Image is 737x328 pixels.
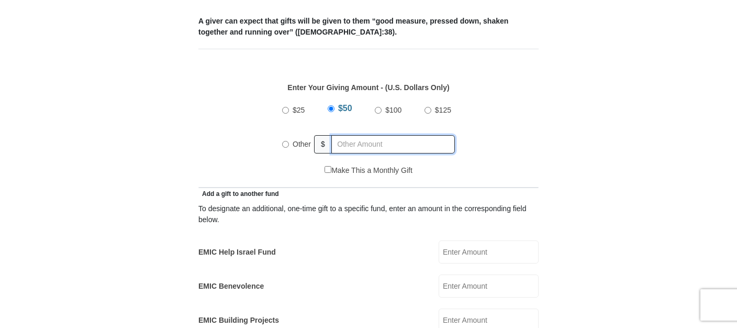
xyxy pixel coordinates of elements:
input: Enter Amount [439,275,539,298]
b: A giver can expect that gifts will be given to them “good measure, pressed down, shaken together ... [198,17,508,36]
span: $125 [435,106,451,114]
strong: Enter Your Giving Amount - (U.S. Dollars Only) [287,83,449,92]
span: $50 [338,104,352,113]
span: Other [293,140,311,148]
div: To designate an additional, one-time gift to a specific fund, enter an amount in the correspondin... [198,203,539,225]
label: EMIC Building Projects [198,315,279,326]
label: Make This a Monthly Gift [325,165,412,176]
label: EMIC Help Israel Fund [198,247,276,258]
span: Add a gift to another fund [198,190,279,198]
span: $25 [293,106,305,114]
span: $ [314,135,332,154]
input: Enter Amount [439,240,539,264]
input: Make This a Monthly Gift [325,166,331,173]
label: EMIC Benevolence [198,281,264,292]
span: $100 [385,106,401,114]
input: Other Amount [331,135,455,154]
